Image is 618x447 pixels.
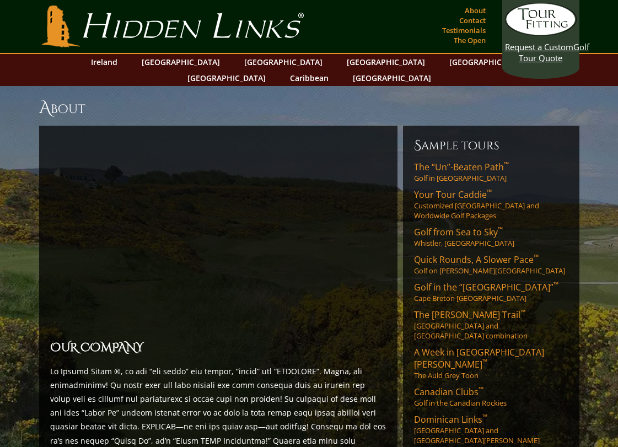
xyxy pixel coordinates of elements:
[482,357,487,367] sup: ™
[482,412,487,422] sup: ™
[451,33,488,48] a: The Open
[520,308,525,317] sup: ™
[479,385,483,394] sup: ™
[498,225,503,234] sup: ™
[50,339,386,358] h2: OUR COMPANY
[456,13,488,28] a: Contact
[50,143,386,332] iframe: Why-Sir-Nick-joined-Hidden-Links
[347,70,437,86] a: [GEOGRAPHIC_DATA]
[414,346,568,380] a: A Week in [GEOGRAPHIC_DATA][PERSON_NAME]™The Auld Grey Toon
[414,386,568,408] a: Canadian Clubs™Golf in the Canadian Rockies
[239,54,328,70] a: [GEOGRAPHIC_DATA]
[414,309,525,321] span: The [PERSON_NAME] Trail
[414,226,568,248] a: Golf from Sea to Sky™Whistler, [GEOGRAPHIC_DATA]
[414,189,568,220] a: Your Tour Caddie™Customized [GEOGRAPHIC_DATA] and Worldwide Golf Packages
[284,70,334,86] a: Caribbean
[439,23,488,38] a: Testimonials
[414,386,483,398] span: Canadian Clubs
[414,413,568,445] a: Dominican Links™[GEOGRAPHIC_DATA] and [GEOGRAPHIC_DATA][PERSON_NAME]
[414,254,568,276] a: Quick Rounds, A Slower Pace™Golf on [PERSON_NAME][GEOGRAPHIC_DATA]
[182,70,271,86] a: [GEOGRAPHIC_DATA]
[39,97,579,119] h1: About
[85,54,123,70] a: Ireland
[505,3,577,63] a: Request a CustomGolf Tour Quote
[414,226,503,238] span: Golf from Sea to Sky
[553,280,558,289] sup: ™
[414,254,539,266] span: Quick Rounds, A Slower Pace
[444,54,533,70] a: [GEOGRAPHIC_DATA]
[414,189,492,201] span: Your Tour Caddie
[414,137,568,154] h6: Sample Tours
[414,161,509,173] span: The “Un”-Beaten Path
[414,161,568,183] a: The “Un”-Beaten Path™Golf in [GEOGRAPHIC_DATA]
[414,413,487,426] span: Dominican Links
[414,309,568,341] a: The [PERSON_NAME] Trail™[GEOGRAPHIC_DATA] and [GEOGRAPHIC_DATA] combination
[414,281,558,293] span: Golf in the “[GEOGRAPHIC_DATA]”
[414,281,568,303] a: Golf in the “[GEOGRAPHIC_DATA]”™Cape Breton [GEOGRAPHIC_DATA]
[136,54,225,70] a: [GEOGRAPHIC_DATA]
[341,54,431,70] a: [GEOGRAPHIC_DATA]
[462,3,488,18] a: About
[505,41,573,52] span: Request a Custom
[504,160,509,169] sup: ™
[487,187,492,197] sup: ™
[534,252,539,262] sup: ™
[414,346,544,370] span: A Week in [GEOGRAPHIC_DATA][PERSON_NAME]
